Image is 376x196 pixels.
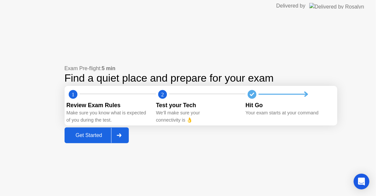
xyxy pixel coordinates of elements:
[276,2,306,10] div: Delivered by
[246,109,330,117] div: Your exam starts at your command
[156,109,240,124] div: We’ll make sure your connectivity is 👌
[246,101,330,109] div: Hit Go
[309,3,364,9] img: Delivered by Rosalyn
[354,174,369,189] div: Open Intercom Messenger
[67,101,151,109] div: Review Exam Rules
[161,91,164,97] text: 2
[65,72,337,84] div: Find a quiet place and prepare for your exam
[102,66,115,71] b: 5 min
[67,109,151,124] div: Make sure you know what is expected of you during the test.
[156,101,240,109] div: Test your Tech
[65,127,129,143] button: Get Started
[65,65,337,72] div: Exam Pre-flight:
[71,91,74,97] text: 1
[67,132,111,138] div: Get Started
